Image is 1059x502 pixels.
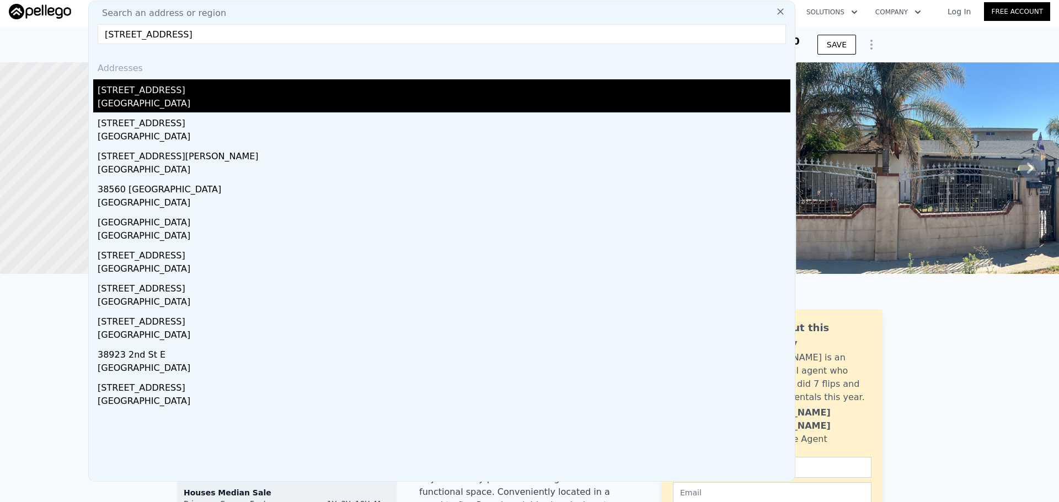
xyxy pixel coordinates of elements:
[984,2,1050,21] a: Free Account
[98,145,790,163] div: [STREET_ADDRESS][PERSON_NAME]
[98,97,790,112] div: [GEOGRAPHIC_DATA]
[93,7,226,20] span: Search an address or region
[98,262,790,278] div: [GEOGRAPHIC_DATA]
[98,395,790,410] div: [GEOGRAPHIC_DATA]
[748,406,871,433] div: [PERSON_NAME] [PERSON_NAME]
[98,179,790,196] div: 38560 [GEOGRAPHIC_DATA]
[98,278,790,295] div: [STREET_ADDRESS]
[748,351,871,404] div: [PERSON_NAME] is an active local agent who personally did 7 flips and bought 3 rentals this year.
[98,79,790,97] div: [STREET_ADDRESS]
[98,311,790,328] div: [STREET_ADDRESS]
[98,361,790,377] div: [GEOGRAPHIC_DATA]
[934,6,984,17] a: Log In
[93,53,790,79] div: Addresses
[98,229,790,245] div: [GEOGRAPHIC_DATA]
[98,112,790,130] div: [STREET_ADDRESS]
[748,320,871,351] div: Ask about this property
[98,163,790,179] div: [GEOGRAPHIC_DATA]
[98,24,786,44] input: Enter an address, city, region, neighborhood or zip code
[798,2,867,22] button: Solutions
[98,130,790,145] div: [GEOGRAPHIC_DATA]
[98,344,790,361] div: 38923 2nd St E
[867,2,930,22] button: Company
[98,328,790,344] div: [GEOGRAPHIC_DATA]
[860,34,882,56] button: Show Options
[98,295,790,311] div: [GEOGRAPHIC_DATA]
[98,377,790,395] div: [STREET_ADDRESS]
[9,4,71,19] img: Pellego
[184,487,390,498] div: Houses Median Sale
[98,245,790,262] div: [STREET_ADDRESS]
[817,35,856,55] button: SAVE
[98,212,790,229] div: [GEOGRAPHIC_DATA]
[98,196,790,212] div: [GEOGRAPHIC_DATA]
